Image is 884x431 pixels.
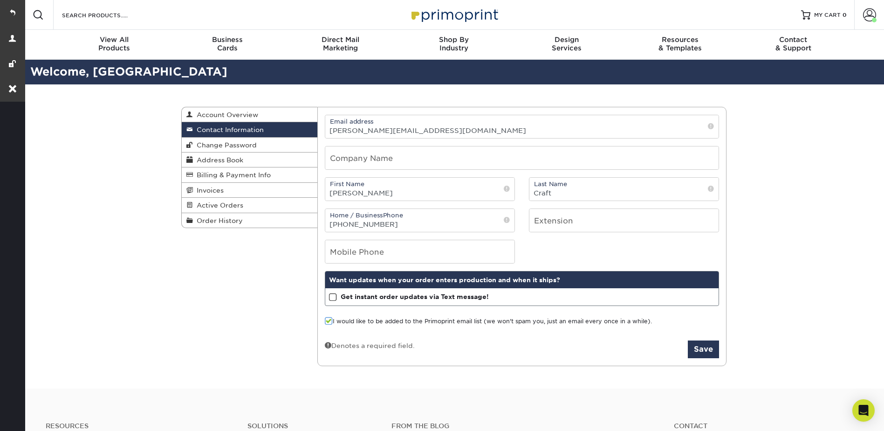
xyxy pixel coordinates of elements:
span: Shop By [397,35,510,44]
a: DesignServices [510,30,624,60]
span: Design [510,35,624,44]
a: Shop ByIndustry [397,30,510,60]
button: Save [688,341,719,358]
iframe: Google Customer Reviews [2,403,79,428]
span: Direct Mail [284,35,397,44]
div: Services [510,35,624,52]
a: View AllProducts [58,30,171,60]
a: Contact [674,422,862,430]
a: Contact& Support [737,30,850,60]
div: Denotes a required field. [325,341,415,350]
a: Direct MailMarketing [284,30,397,60]
span: Order History [193,217,243,224]
a: Active Orders [182,198,318,213]
label: I would like to be added to the Primoprint email list (we won't spam you, just an email every onc... [325,317,652,326]
span: MY CART [814,11,841,19]
a: Order History [182,213,318,228]
a: Contact Information [182,122,318,137]
input: SEARCH PRODUCTS..... [61,9,152,21]
span: View All [58,35,171,44]
a: Invoices [182,183,318,198]
h4: From the Blog [391,422,649,430]
h4: Resources [46,422,233,430]
div: Want updates when your order enters production and when it ships? [325,271,719,288]
a: Change Password [182,138,318,153]
div: Cards [171,35,284,52]
strong: Get instant order updates via Text message! [341,293,489,300]
a: Account Overview [182,107,318,122]
span: Contact [737,35,850,44]
span: Business [171,35,284,44]
div: & Support [737,35,850,52]
span: 0 [843,12,847,18]
span: Invoices [193,187,224,194]
div: Open Intercom Messenger [852,399,875,422]
div: Industry [397,35,510,52]
span: Contact Information [193,126,264,133]
span: Billing & Payment Info [193,171,271,179]
span: Account Overview [193,111,258,118]
div: Marketing [284,35,397,52]
span: Active Orders [193,202,243,209]
h4: Solutions [247,422,377,430]
div: Products [58,35,171,52]
div: & Templates [624,35,737,52]
span: Resources [624,35,737,44]
span: Address Book [193,156,243,164]
a: BusinessCards [171,30,284,60]
h2: Welcome, [GEOGRAPHIC_DATA] [23,63,884,81]
span: Change Password [193,141,257,149]
a: Resources& Templates [624,30,737,60]
a: Address Book [182,153,318,167]
img: Primoprint [407,5,500,25]
a: Billing & Payment Info [182,167,318,182]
